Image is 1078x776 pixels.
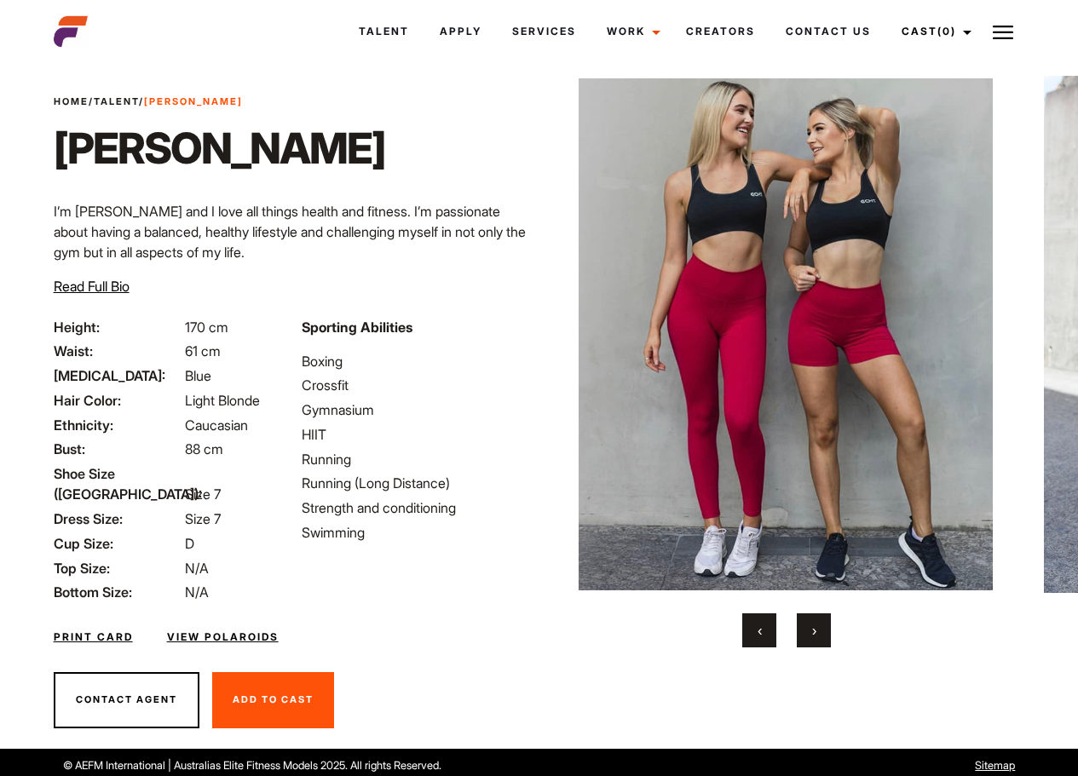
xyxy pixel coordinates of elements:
span: [MEDICAL_DATA]: [54,365,182,386]
a: Talent [94,95,139,107]
span: Waist: [54,341,182,361]
span: Add To Cast [233,693,314,705]
span: Cup Size: [54,533,182,554]
span: Blue [185,367,211,384]
span: Bottom Size: [54,582,182,602]
span: 88 cm [185,440,223,457]
a: Work [591,9,671,55]
span: Bust: [54,439,182,459]
span: Ethnicity: [54,415,182,435]
p: I’m [PERSON_NAME] and I love all things health and fitness. I’m passionate about having a balance... [54,201,529,262]
a: View Polaroids [167,629,279,645]
span: Previous [758,622,762,639]
strong: [PERSON_NAME] [144,95,243,107]
span: N/A [185,560,209,577]
strong: Sporting Abilities [302,319,412,336]
p: © AEFM International | Australias Elite Fitness Models 2025. All rights Reserved. [63,757,610,773]
img: Alex Queenesland female fitness during ETCH shoot [579,76,993,593]
a: Home [54,95,89,107]
span: Size 7 [185,486,221,503]
span: Caucasian [185,417,248,434]
li: Crossfit [302,375,529,395]
li: Running [302,449,529,469]
span: Next [812,622,816,639]
span: N/A [185,583,209,601]
span: Read Full Bio [54,278,130,295]
a: Talent [343,9,424,55]
a: Services [497,9,591,55]
a: Creators [671,9,770,55]
span: (0) [937,25,956,37]
h1: [PERSON_NAME] [54,123,385,174]
span: Top Size: [54,558,182,578]
li: Gymnasium [302,399,529,420]
img: cropped-aefm-brand-fav-22-square.png [54,14,88,49]
li: Boxing [302,351,529,371]
span: D [185,535,194,552]
span: Hair Color: [54,390,182,411]
span: Size 7 [185,510,221,527]
span: / / [54,95,243,109]
span: Shoe Size ([GEOGRAPHIC_DATA]): [54,463,182,504]
img: Burger icon [993,22,1013,43]
a: Print Card [54,629,133,645]
span: Dress Size: [54,509,182,529]
a: Apply [424,9,497,55]
span: Height: [54,317,182,337]
li: Running (Long Distance) [302,473,529,493]
a: Contact Us [770,9,886,55]
li: Swimming [302,522,529,543]
a: Cast(0) [886,9,982,55]
a: Sitemap [975,759,1015,772]
li: Strength and conditioning [302,497,529,518]
button: Add To Cast [212,672,334,728]
button: Read Full Bio [54,276,130,296]
li: HIIT [302,424,529,445]
span: 61 cm [185,342,221,359]
button: Contact Agent [54,672,199,728]
span: 170 cm [185,319,228,336]
span: Light Blonde [185,392,260,409]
